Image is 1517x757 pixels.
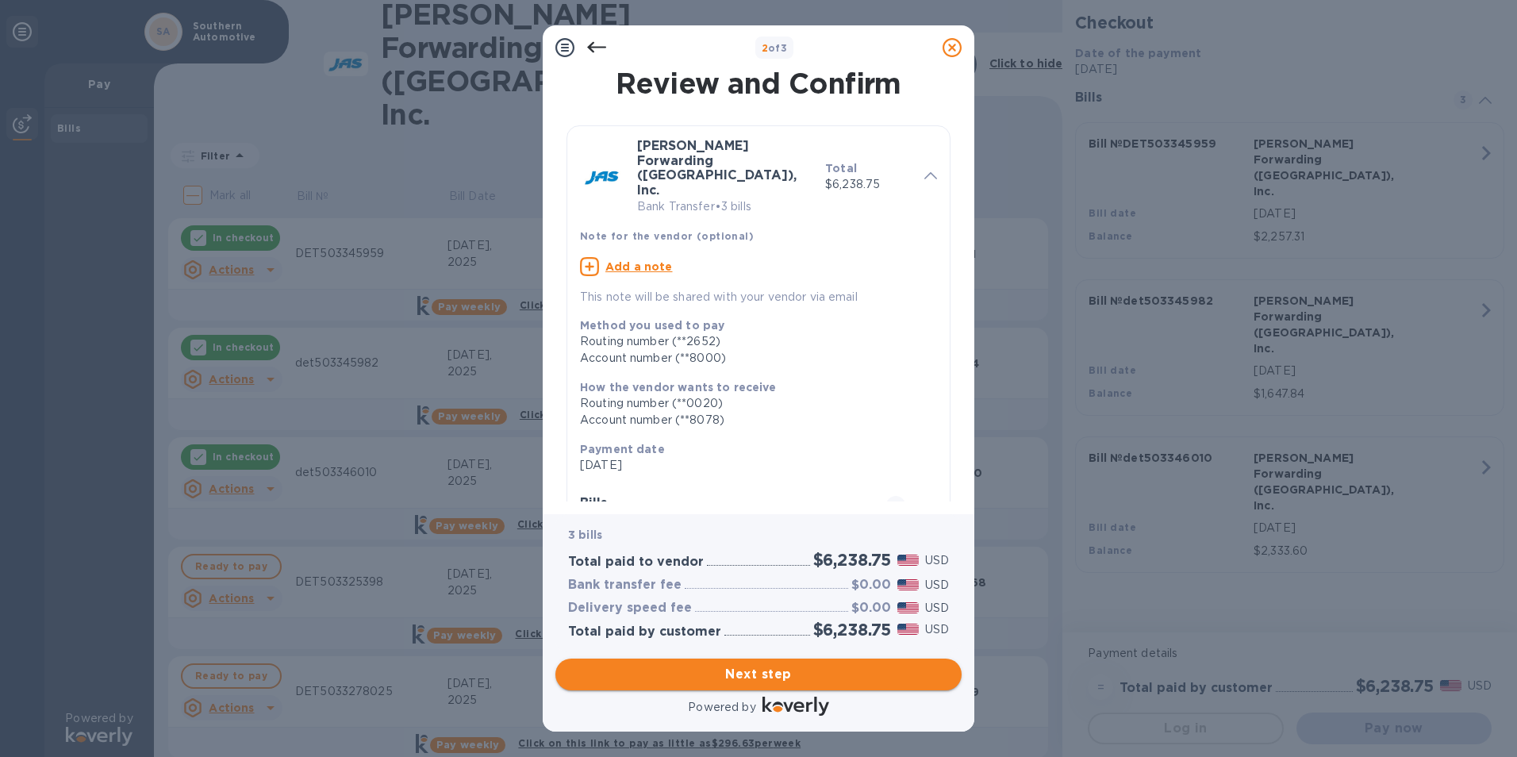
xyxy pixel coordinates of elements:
b: Payment date [580,443,665,455]
button: Next step [555,659,962,690]
h3: $0.00 [851,578,891,593]
b: How the vendor wants to receive [580,381,777,394]
b: Note for the vendor (optional) [580,230,754,242]
div: Account number (**8078) [580,412,924,428]
b: 3 bills [568,528,602,541]
span: Next step [568,665,949,684]
div: Routing number (**0020) [580,395,924,412]
h2: $6,238.75 [813,550,891,570]
u: Add a note [605,260,673,273]
p: Powered by [688,699,755,716]
h1: Review and Confirm [563,67,954,100]
p: USD [925,600,949,617]
h3: Delivery speed fee [568,601,692,616]
b: of 3 [762,42,788,54]
div: Account number (**8000) [580,350,924,367]
h3: Total paid by customer [568,624,721,640]
h3: Total paid to vendor [568,555,704,570]
p: This note will be shared with your vendor via email [580,289,937,305]
p: USD [925,621,949,638]
img: USD [897,555,919,566]
span: 2 [762,42,768,54]
img: Logo [762,697,829,716]
p: $6,238.75 [825,176,912,193]
span: 3 [886,496,905,515]
div: Routing number (**2652) [580,333,924,350]
h3: Bank transfer fee [568,578,682,593]
p: USD [925,552,949,569]
p: [DATE] [580,457,924,474]
img: USD [897,624,919,635]
b: Method you used to pay [580,319,724,332]
b: [PERSON_NAME] Forwarding ([GEOGRAPHIC_DATA]), Inc. [637,138,797,198]
img: USD [897,602,919,613]
p: Bank Transfer • 3 bills [637,198,812,215]
h3: $0.00 [851,601,891,616]
img: USD [897,579,919,590]
p: USD [925,577,949,594]
h2: $6,238.75 [813,620,891,640]
b: Total [825,162,857,175]
div: [PERSON_NAME] Forwarding ([GEOGRAPHIC_DATA]), Inc.Bank Transfer•3 billsTotal$6,238.75Note for the... [580,139,937,305]
h3: Bills [580,496,867,511]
